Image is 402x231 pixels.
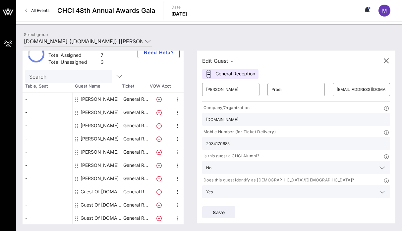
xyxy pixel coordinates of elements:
div: Maria Praeli [81,145,119,159]
p: Dietary Restrictions [202,201,243,208]
div: - [23,106,72,119]
div: - [23,132,72,145]
div: Yes [202,185,390,198]
div: - [23,93,72,106]
div: Total Assigned [48,52,98,60]
p: [DATE] [171,11,187,17]
div: Alessandra Munoz [81,93,119,106]
span: Need Help? [143,50,174,55]
p: General R… [122,212,149,225]
p: Is this guest a CHCI Alumni? [202,153,259,160]
span: Save [207,210,230,215]
div: No [202,161,390,174]
div: 7 [101,52,106,60]
a: All Events [21,5,53,16]
div: Ivonne Rodriguez [81,119,119,132]
div: Todd Schulte [81,159,119,172]
div: - [23,185,72,198]
p: General R… [122,185,149,198]
div: Zaira Garcia [81,172,119,185]
div: Daniela Chomba [81,106,119,119]
p: Company/Organization [202,104,250,111]
div: - [23,119,72,132]
p: Date [171,4,187,11]
div: Juan Pachon [81,132,119,145]
p: General R… [122,93,149,106]
div: - [23,145,72,159]
span: CHCI 48th Annual Awards Gala [57,6,155,16]
p: General R… [122,132,149,145]
input: Last Name* [271,84,321,95]
div: - [23,159,72,172]
p: General R… [122,172,149,185]
div: General Reception [202,69,258,79]
div: - [23,212,72,225]
p: General R… [122,106,149,119]
div: M [378,5,390,17]
p: General R… [122,159,149,172]
p: General R… [122,119,149,132]
div: Guest Of FWD.us [81,212,122,225]
span: M [382,7,387,14]
div: Yes [206,190,213,194]
div: 3 [101,59,106,67]
p: General R… [122,145,149,159]
p: Mobile Number (for Ticket Delivery) [202,129,276,135]
input: First Name* [206,84,256,95]
div: Guest Of FWD.us [81,185,122,198]
div: - [23,198,72,212]
button: Need Help? [138,46,180,58]
span: Ticket [122,83,148,90]
span: Table, Seat [23,83,72,90]
p: General R… [122,198,149,212]
input: Email* [337,84,386,95]
div: - [23,172,72,185]
p: Does this guest identify as [DEMOGRAPHIC_DATA]/[DEMOGRAPHIC_DATA]? [202,177,354,184]
span: All Events [31,8,49,13]
span: Guest Name [72,83,122,90]
div: Guest Of FWD.us [81,198,122,212]
span: VOW Acct [148,83,172,90]
div: Edit Guest [202,56,233,65]
button: Save [202,206,235,218]
label: Select group [24,32,48,37]
span: - [231,59,233,64]
div: No [206,166,211,170]
div: Total Unassigned [48,59,98,67]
